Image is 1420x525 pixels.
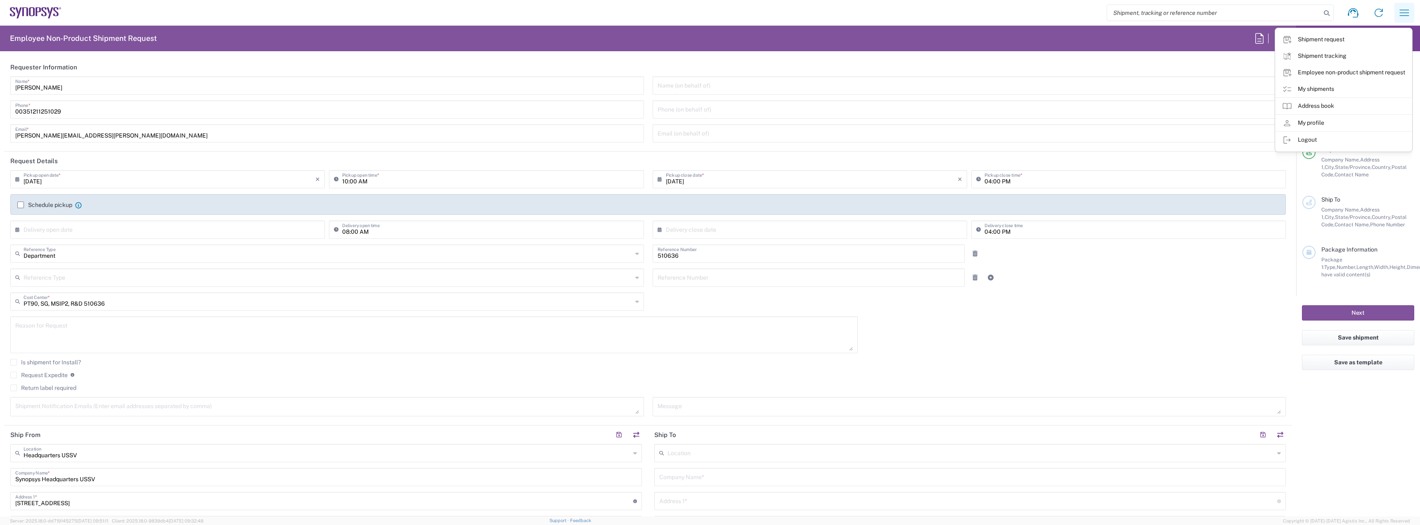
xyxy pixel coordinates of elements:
span: Height, [1389,264,1407,270]
a: Employee non-product shipment request [1276,64,1412,81]
button: Next [1302,305,1414,321]
a: Feedback [570,518,591,523]
label: Schedule pickup [17,202,72,208]
label: Request Expedite [10,372,68,378]
h2: Request Details [10,157,58,165]
span: State/Province, [1335,214,1372,220]
span: Number, [1337,264,1356,270]
input: Shipment, tracking or reference number [1107,5,1321,21]
span: City, [1325,214,1335,220]
span: State/Province, [1335,164,1372,170]
span: Company Name, [1321,157,1360,163]
span: Contact Name, [1335,221,1370,228]
span: [DATE] 09:32:48 [169,518,204,523]
a: Address book [1276,98,1412,114]
span: [DATE] 09:51:11 [77,518,108,523]
h2: Requester Information [10,63,77,71]
a: Shipment request [1276,31,1412,48]
span: Width, [1374,264,1389,270]
label: Return label required [10,385,76,391]
span: City, [1325,164,1335,170]
span: Ship To [1321,196,1340,203]
span: Client: 2025.18.0-9839db4 [112,518,204,523]
a: Logout [1276,132,1412,148]
span: Contact Name [1335,171,1369,178]
a: Add Reference [985,272,996,283]
span: Package Information [1321,246,1377,253]
a: Shipment tracking [1276,48,1412,64]
span: Company Name, [1321,207,1360,213]
span: Length, [1356,264,1374,270]
i: × [315,173,320,186]
h2: Employee Non-Product Shipment Request [10,33,157,43]
span: Package 1: [1321,257,1342,270]
a: My shipments [1276,81,1412,97]
i: × [958,173,962,186]
h2: Ship To [654,431,676,439]
a: My profile [1276,115,1412,131]
button: Save as template [1302,355,1414,370]
label: Is shipment for Install? [10,359,81,366]
span: Server: 2025.18.0-dd719145275 [10,518,108,523]
span: Type, [1324,264,1337,270]
span: Phone Number [1370,221,1405,228]
h2: Ship From [10,431,40,439]
span: Copyright © [DATE]-[DATE] Agistix Inc., All Rights Reserved [1283,517,1410,525]
button: Save shipment [1302,330,1414,345]
a: Support [549,518,570,523]
a: Remove Reference [969,272,981,283]
span: Country, [1372,214,1392,220]
a: Remove Reference [969,248,981,259]
span: Country, [1372,164,1392,170]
